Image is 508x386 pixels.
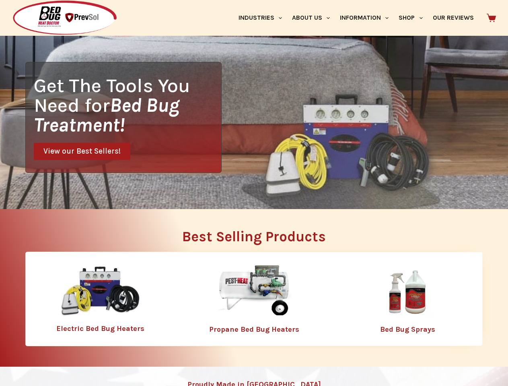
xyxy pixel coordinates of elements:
[56,324,144,333] a: Electric Bed Bug Heaters
[43,148,121,155] span: View our Best Sellers!
[6,3,31,27] button: Open LiveChat chat widget
[34,143,130,160] a: View our Best Sellers!
[34,76,221,135] h1: Get The Tools You Need for
[380,325,435,334] a: Bed Bug Sprays
[25,230,483,244] h2: Best Selling Products
[34,94,179,136] i: Bed Bug Treatment!
[209,325,299,334] a: Propane Bed Bug Heaters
